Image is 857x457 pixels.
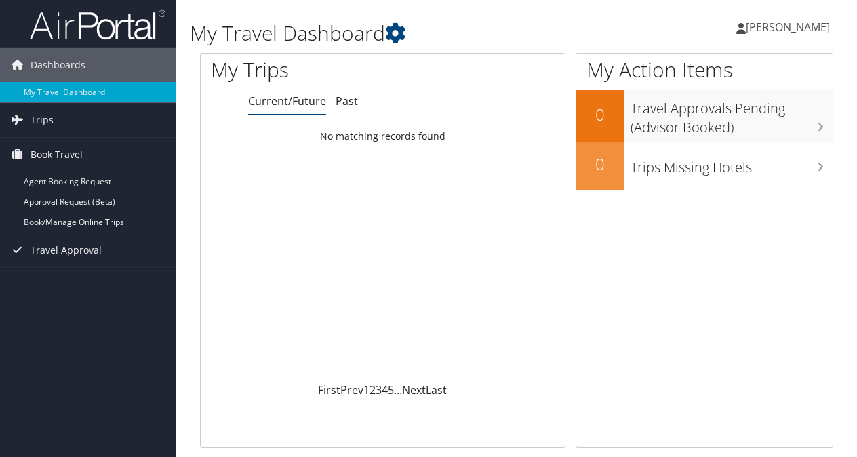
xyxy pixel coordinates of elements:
[576,142,833,190] a: 0Trips Missing Hotels
[31,233,102,267] span: Travel Approval
[318,382,340,397] a: First
[31,103,54,137] span: Trips
[336,94,358,108] a: Past
[576,153,624,176] h2: 0
[402,382,426,397] a: Next
[576,90,833,142] a: 0Travel Approvals Pending (Advisor Booked)
[211,56,403,84] h1: My Trips
[31,138,83,172] span: Book Travel
[376,382,382,397] a: 3
[30,9,165,41] img: airportal-logo.png
[31,48,85,82] span: Dashboards
[394,382,402,397] span: …
[736,7,843,47] a: [PERSON_NAME]
[340,382,363,397] a: Prev
[363,382,370,397] a: 1
[388,382,394,397] a: 5
[576,103,624,126] h2: 0
[248,94,326,108] a: Current/Future
[370,382,376,397] a: 2
[631,92,833,137] h3: Travel Approvals Pending (Advisor Booked)
[631,151,833,177] h3: Trips Missing Hotels
[746,20,830,35] span: [PERSON_NAME]
[190,19,626,47] h1: My Travel Dashboard
[201,124,565,148] td: No matching records found
[382,382,388,397] a: 4
[576,56,833,84] h1: My Action Items
[426,382,447,397] a: Last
